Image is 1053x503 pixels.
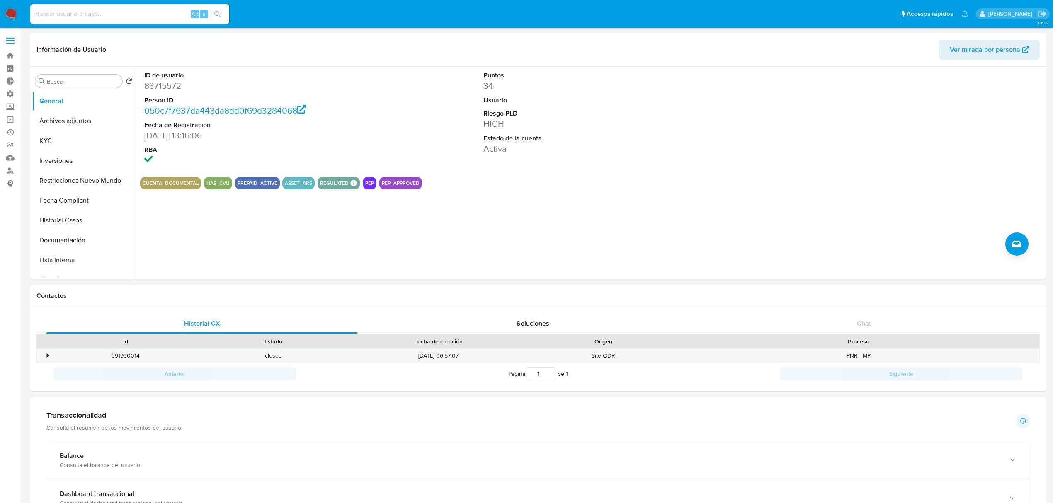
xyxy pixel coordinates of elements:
[483,109,701,118] dt: Riesgo PLD
[483,143,701,155] dd: Activa
[32,191,136,210] button: Fecha Compliant
[126,78,132,87] button: Volver al orden por defecto
[144,80,362,92] dd: 83715572
[566,370,568,378] span: 1
[529,349,677,363] div: Site ODR
[205,337,342,346] div: Estado
[483,96,701,105] dt: Usuario
[1038,10,1047,18] a: Salir
[32,171,136,191] button: Restricciones Nuevo Mundo
[30,9,229,19] input: Buscar usuario o caso...
[203,10,205,18] span: s
[57,337,194,346] div: Id
[32,151,136,171] button: Inversiones
[209,8,226,20] button: search-icon
[677,349,1039,363] div: PNR - MP
[144,130,362,141] dd: [DATE] 13:16:06
[54,367,296,380] button: Anterior
[47,352,49,360] div: •
[961,10,968,17] a: Notificaciones
[780,367,1022,380] button: Siguiente
[32,210,136,230] button: Historial Casos
[144,96,362,105] dt: Person ID
[144,121,362,130] dt: Fecha de Registración
[535,337,672,346] div: Origen
[184,319,220,328] span: Historial CX
[353,337,524,346] div: Fecha de creación
[36,46,106,54] h1: Información de Usuario
[907,10,953,18] span: Accesos rápidos
[32,91,136,111] button: General
[483,134,701,143] dt: Estado de la cuenta
[36,292,1040,300] h1: Contactos
[144,104,306,116] a: 050c7f7637da443da8dd0f69d3284068
[939,40,1040,60] button: Ver mirada por persona
[144,71,362,80] dt: ID de usuario
[950,40,1020,60] span: Ver mirada por persona
[39,78,45,85] button: Buscar
[508,367,568,380] span: Página de
[51,349,199,363] div: 391930014
[192,10,198,18] span: Alt
[32,250,136,270] button: Lista Interna
[857,319,871,328] span: Chat
[47,78,119,85] input: Buscar
[483,80,701,92] dd: 34
[347,349,529,363] div: [DATE] 06:57:07
[483,118,701,130] dd: HIGH
[32,131,136,151] button: KYC
[144,145,362,155] dt: RBA
[199,349,347,363] div: closed
[517,319,549,328] span: Soluciones
[483,71,701,80] dt: Puntos
[32,270,136,290] button: Direcciones
[32,111,136,131] button: Archivos adjuntos
[988,10,1035,18] p: andres.vilosio@mercadolibre.com
[683,337,1034,346] div: Proceso
[32,230,136,250] button: Documentación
